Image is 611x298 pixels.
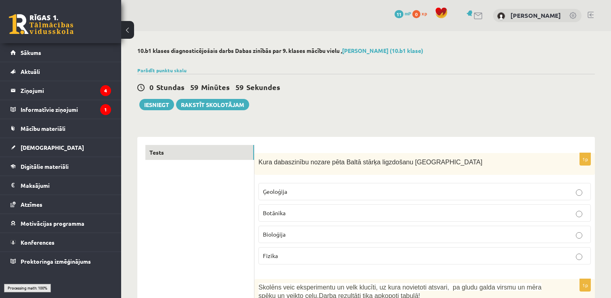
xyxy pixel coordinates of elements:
[395,10,411,17] a: 11 mP
[137,47,595,54] h2: 10.b1 klases diagnosticējošais darbs Dabas zinībās par 9. klases mācību vielu ,
[412,10,431,17] a: 0 xp
[395,10,403,18] span: 11
[258,159,482,166] span: Kura dabaszinību nozare pēta Baltā stārķa ligzdošanu [GEOGRAPHIC_DATA]
[10,138,111,157] a: [DEMOGRAPHIC_DATA]
[10,100,111,119] a: Informatīvie ziņojumi1
[263,231,286,238] span: Bioloģija
[580,153,591,166] p: 1p
[412,10,420,18] span: 0
[156,82,185,92] span: Stundas
[263,209,286,216] span: Botānika
[21,258,91,265] span: Proktoringa izmēģinājums
[580,279,591,292] p: 1p
[9,14,73,34] a: Rīgas 1. Tālmācības vidusskola
[21,125,65,132] span: Mācību materiāli
[4,284,51,292] div: Processing math: 100%
[576,254,582,260] input: Fizika
[139,99,174,110] button: Iesniegt
[21,81,111,100] legend: Ziņojumi
[576,232,582,239] input: Bioloģija
[576,189,582,196] input: Ģeoloģija
[510,11,561,19] a: [PERSON_NAME]
[497,12,505,20] img: Andris Anžans
[190,82,198,92] span: 59
[10,214,111,233] a: Motivācijas programma
[10,119,111,138] a: Mācību materiāli
[10,252,111,271] a: Proktoringa izmēģinājums
[21,163,69,170] span: Digitālie materiāli
[10,176,111,195] a: Maksājumi
[21,100,111,119] legend: Informatīvie ziņojumi
[263,252,278,259] span: Fizika
[10,43,111,62] a: Sākums
[342,47,423,54] a: [PERSON_NAME] (10.b1 klase)
[10,233,111,252] a: Konferences
[149,82,153,92] span: 0
[10,157,111,176] a: Digitālie materiāli
[21,144,84,151] span: [DEMOGRAPHIC_DATA]
[10,195,111,214] a: Atzīmes
[576,211,582,217] input: Botānika
[21,239,55,246] span: Konferences
[145,145,254,160] a: Tests
[201,82,230,92] span: Minūtes
[21,201,42,208] span: Atzīmes
[235,82,244,92] span: 59
[10,81,111,100] a: Ziņojumi4
[176,99,249,110] a: Rakstīt skolotājam
[21,220,84,227] span: Motivācijas programma
[100,85,111,96] i: 4
[422,10,427,17] span: xp
[10,62,111,81] a: Aktuāli
[21,49,41,56] span: Sākums
[100,104,111,115] i: 1
[21,68,40,75] span: Aktuāli
[263,188,287,195] span: Ģeoloģija
[246,82,280,92] span: Sekundes
[405,10,411,17] span: mP
[21,176,111,195] legend: Maksājumi
[137,67,187,73] a: Parādīt punktu skalu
